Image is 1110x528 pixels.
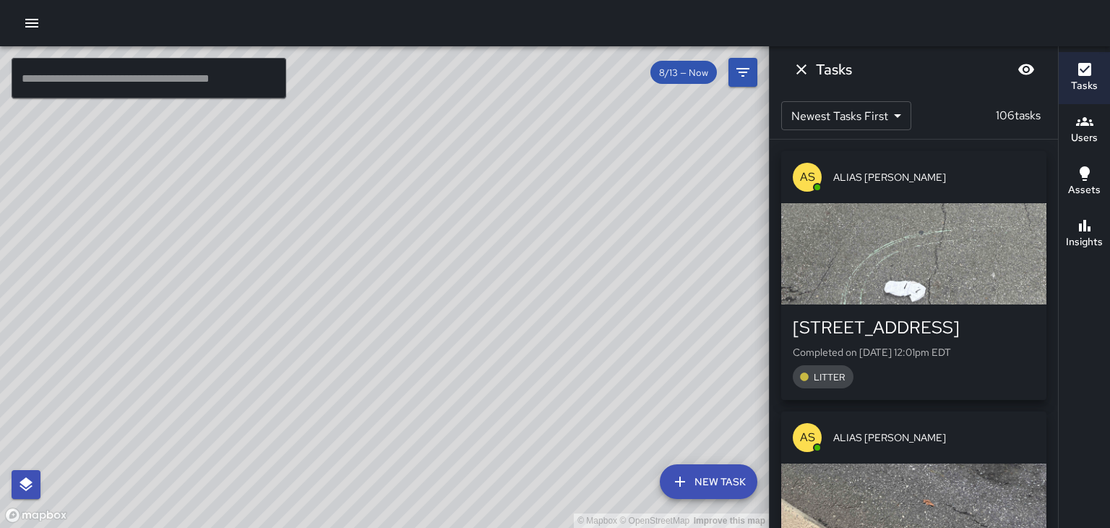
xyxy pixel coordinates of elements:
[1059,156,1110,208] button: Assets
[1071,78,1098,94] h6: Tasks
[990,107,1046,124] p: 106 tasks
[650,67,717,79] span: 8/13 — Now
[1059,208,1110,260] button: Insights
[728,58,757,87] button: Filters
[1059,104,1110,156] button: Users
[781,101,911,130] div: Newest Tasks First
[805,371,853,383] span: LITTER
[793,345,1035,359] p: Completed on [DATE] 12:01pm EDT
[800,429,815,446] p: AS
[833,170,1035,184] span: ALIAS [PERSON_NAME]
[833,430,1035,445] span: ALIAS [PERSON_NAME]
[1068,182,1101,198] h6: Assets
[800,169,815,186] p: AS
[1066,234,1103,250] h6: Insights
[793,316,1035,339] div: [STREET_ADDRESS]
[816,58,852,81] h6: Tasks
[1059,52,1110,104] button: Tasks
[1071,130,1098,146] h6: Users
[781,151,1046,400] button: ASALIAS [PERSON_NAME][STREET_ADDRESS]Completed on [DATE] 12:01pm EDTLITTER
[660,464,757,499] button: New Task
[787,55,816,84] button: Dismiss
[1012,55,1041,84] button: Blur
